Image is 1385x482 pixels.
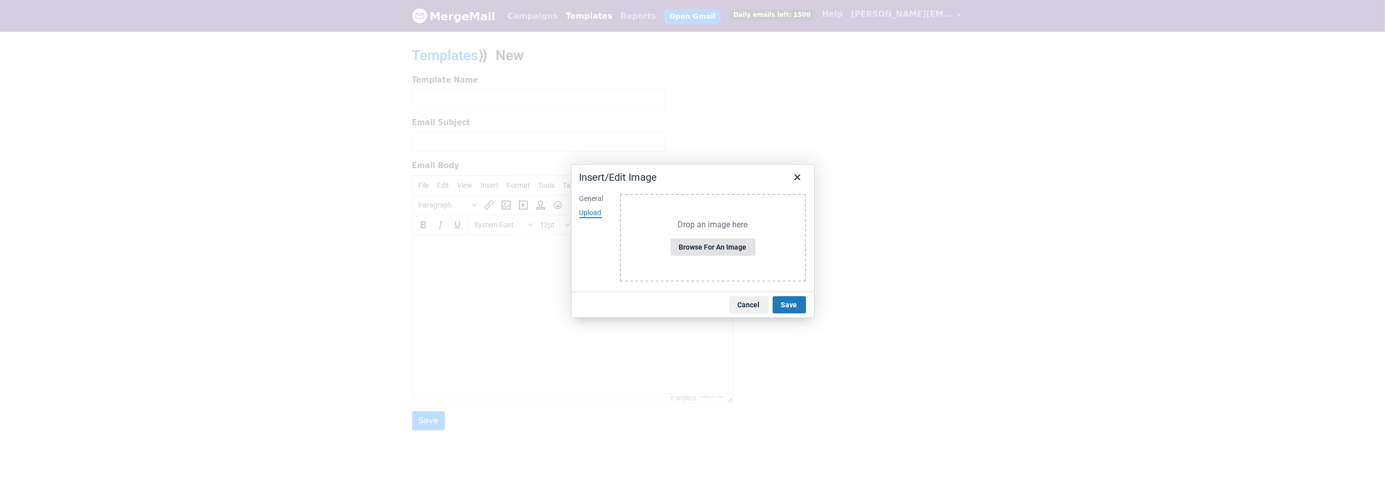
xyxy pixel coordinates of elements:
[773,296,806,313] button: Save
[678,220,748,230] p: Drop an image here
[579,194,604,204] div: General
[1334,433,1385,482] iframe: Chat Widget
[579,171,657,184] div: Insert/Edit Image
[579,208,602,218] div: Upload
[789,169,806,186] button: Close
[671,238,755,256] button: Browse for an image
[729,296,769,313] button: Cancel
